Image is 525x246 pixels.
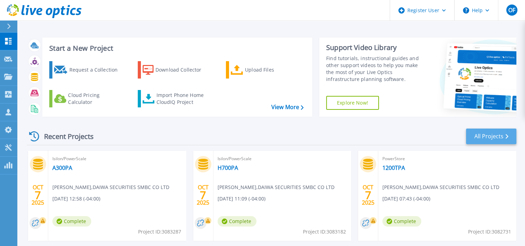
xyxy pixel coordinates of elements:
a: Request a Collection [49,61,127,79]
h3: Start a New Project [49,44,303,52]
a: View More [271,104,304,110]
div: OCT 2025 [196,182,210,208]
span: Complete [52,216,91,227]
a: Cloud Pricing Calculator [49,90,127,107]
span: OF [508,7,515,13]
a: Download Collector [138,61,215,79]
span: 7 [365,192,371,198]
span: [DATE] 11:09 (-04:00) [218,195,265,203]
div: Recent Projects [27,128,103,145]
a: All Projects [466,129,516,144]
span: Project ID: 3082731 [468,228,511,236]
div: Support Video Library [326,43,425,52]
span: [PERSON_NAME] , DAIWA SECURITIES SMBC CO LTD [52,183,169,191]
a: 1200TPA [382,164,405,171]
span: Isilon/PowerScale [52,155,182,163]
span: [PERSON_NAME] , DAIWA SECURITIES SMBC CO LTD [218,183,335,191]
a: H700PA [218,164,238,171]
div: OCT 2025 [362,182,375,208]
span: PowerStore [382,155,512,163]
div: OCT 2025 [31,182,44,208]
div: Cloud Pricing Calculator [68,92,124,106]
span: 7 [200,192,206,198]
span: [DATE] 07:43 (-04:00) [382,195,430,203]
div: Request a Collection [69,63,125,77]
span: Isilon/PowerScale [218,155,347,163]
span: Project ID: 3083287 [138,228,181,236]
a: Upload Files [226,61,303,79]
a: Explore Now! [326,96,379,110]
a: A300PA [52,164,72,171]
span: 7 [35,192,41,198]
div: Download Collector [155,63,211,77]
div: Find tutorials, instructional guides and other support videos to help you make the most of your L... [326,55,425,83]
span: Complete [382,216,421,227]
div: Upload Files [245,63,300,77]
span: [DATE] 12:58 (-04:00) [52,195,100,203]
span: [PERSON_NAME] , DAIWA SECURITIES SMBC CO LTD [382,183,499,191]
div: Import Phone Home CloudIQ Project [156,92,210,106]
span: Complete [218,216,256,227]
span: Project ID: 3083182 [303,228,346,236]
